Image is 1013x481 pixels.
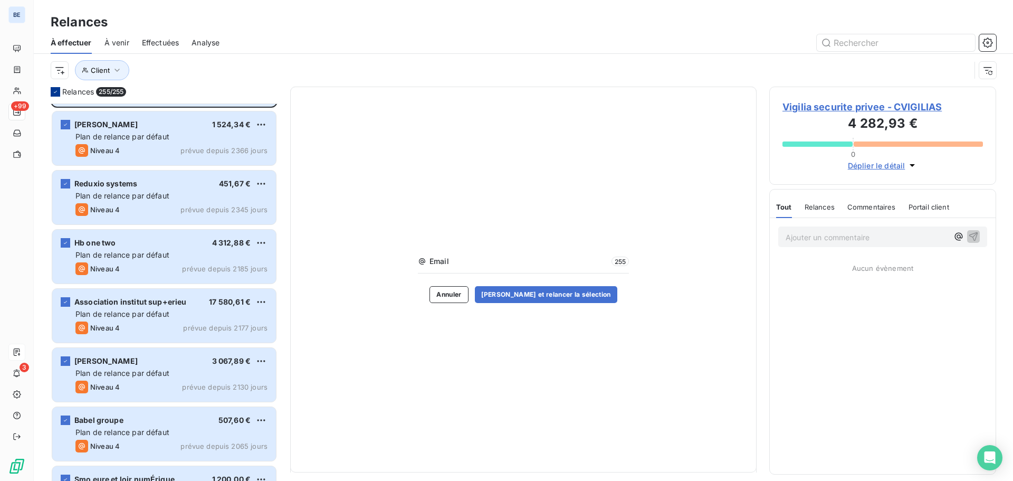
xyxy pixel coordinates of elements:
span: Niveau 4 [90,383,120,391]
span: Aucun évènement [852,264,913,272]
img: Logo LeanPay [8,458,25,475]
span: 3 067,89 € [212,356,251,365]
button: Déplier le détail [845,159,921,172]
span: [PERSON_NAME] [74,356,138,365]
span: Analyse [192,37,219,48]
span: Déplier le détail [848,160,905,171]
button: [PERSON_NAME] et relancer la sélection [475,286,617,303]
span: Vigilia securite privee - CVIGILIAS [782,100,983,114]
span: 255/ 255 [96,87,126,97]
span: Plan de relance par défaut [75,250,169,259]
span: Plan de relance par défaut [75,309,169,318]
span: 0 [851,150,855,158]
span: À venir [104,37,129,48]
span: 3 [20,363,29,372]
button: Annuler [429,286,468,303]
input: Rechercher [817,34,975,51]
span: Hb one two [74,238,116,247]
span: prévue depuis 2366 jours [180,146,267,155]
span: 451,67 € [219,179,251,188]
h3: Relances [51,13,108,32]
div: grid [51,103,278,481]
span: prévue depuis 2177 jours [183,324,267,332]
span: Relances [62,87,94,97]
span: Niveau 4 [90,324,120,332]
span: prévue depuis 2185 jours [182,265,267,273]
span: Reduxio systems [74,179,137,188]
div: BE [8,6,25,23]
span: Portail client [909,203,949,211]
span: Niveau 4 [90,146,120,155]
span: Commentaires [847,203,896,211]
span: 1 524,34 € [212,120,251,129]
div: Open Intercom Messenger [977,445,1002,470]
span: Effectuées [142,37,179,48]
span: prévue depuis 2345 jours [180,205,267,214]
span: 17 580,61 € [209,297,251,306]
span: Tout [776,203,792,211]
span: À effectuer [51,37,92,48]
span: Plan de relance par défaut [75,428,169,437]
span: prévue depuis 2130 jours [182,383,267,391]
span: Plan de relance par défaut [75,191,169,200]
span: Relances [805,203,835,211]
span: Plan de relance par défaut [75,132,169,141]
span: Association institut sup+erieu [74,297,187,306]
span: [PERSON_NAME] [74,120,138,129]
span: 255 [611,257,629,266]
span: prévue depuis 2065 jours [180,442,267,450]
span: +99 [11,101,29,111]
h3: 4 282,93 € [782,114,983,135]
button: Client [75,60,129,80]
span: Niveau 4 [90,265,120,273]
span: Email [429,256,608,267]
span: Client [91,66,110,74]
span: Babel groupe [74,416,123,425]
span: 507,60 € [218,416,251,425]
span: Niveau 4 [90,205,120,214]
span: Niveau 4 [90,442,120,450]
span: 4 312,88 € [212,238,251,247]
span: Plan de relance par défaut [75,369,169,378]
